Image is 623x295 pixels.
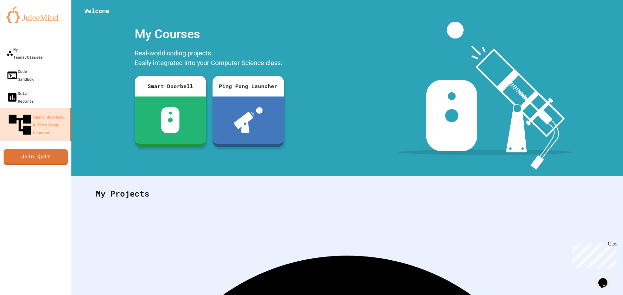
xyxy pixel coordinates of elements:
[596,269,617,289] iframe: chat widget
[131,47,287,71] div: Real-world coding projects. Easily integrated into your Computer Science class.
[89,181,605,206] div: My Projects
[569,241,617,268] iframe: chat widget
[6,111,67,138] div: Smart Doorbell & Ping Pong Launcher
[161,107,180,133] img: sdb-white.svg
[131,22,287,47] div: My Courses
[398,22,572,170] img: banner-image-my-projects.png
[6,89,34,105] div: Quiz Reports
[4,149,68,165] a: Join Quiz
[135,76,206,96] div: Smart Doorbell
[234,107,263,133] img: ppl-with-ball.png
[6,45,43,61] div: My Teams/Classes
[6,67,34,83] div: Code Sandbox
[213,76,284,96] div: Ping Pong Launcher
[6,6,65,23] img: logo-orange.svg
[3,3,45,41] div: Chat with us now!Close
